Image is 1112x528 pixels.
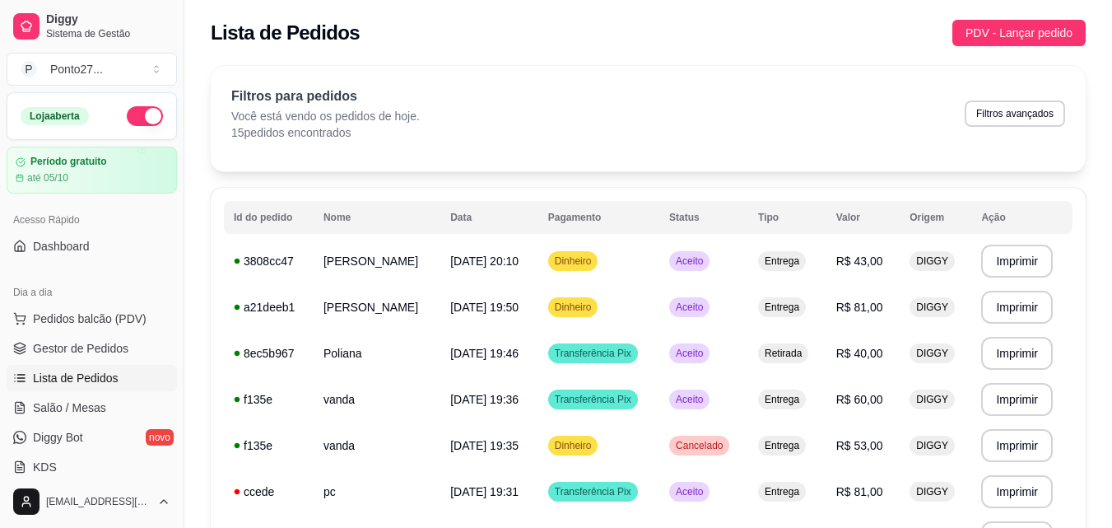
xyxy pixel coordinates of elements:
span: Dashboard [33,238,90,255]
span: [EMAIL_ADDRESS][DOMAIN_NAME] [46,495,151,508]
span: Dinheiro [551,255,595,268]
article: até 05/10 [27,171,68,185]
th: Status [659,201,748,234]
th: Tipo [748,201,826,234]
th: Valor [826,201,900,234]
th: Data [440,201,538,234]
div: Dia a dia [7,279,177,306]
button: Imprimir [981,245,1053,278]
button: Imprimir [981,475,1053,508]
div: Loja aberta [21,107,89,125]
span: PDV - Lançar pedido [965,24,1072,42]
td: [PERSON_NAME] [314,284,440,330]
div: a21deeb1 [234,299,304,315]
th: Ação [971,201,1072,234]
span: Lista de Pedidos [33,370,119,386]
a: Gestor de Pedidos [7,335,177,362]
span: Aceito [672,347,706,360]
article: Período gratuito [30,156,107,168]
div: Ponto27 ... [50,61,103,77]
span: Retirada [761,347,805,360]
th: Origem [900,201,971,234]
p: 15 pedidos encontrados [231,124,420,141]
span: Entrega [761,439,803,452]
button: Alterar Status [127,106,163,126]
span: Transferência Pix [551,347,635,360]
span: Diggy Bot [33,429,83,446]
button: Imprimir [981,429,1053,462]
button: PDV - Lançar pedido [952,20,1086,46]
p: Você está vendo os pedidos de hoje. [231,108,420,124]
span: DIGGY [913,255,951,268]
div: f135e [234,391,304,408]
a: Lista de Pedidos [7,365,177,391]
span: R$ 81,00 [836,301,883,314]
h2: Lista de Pedidos [211,20,360,46]
td: vanda [314,376,440,423]
a: Salão / Mesas [7,395,177,421]
button: Imprimir [981,337,1053,370]
span: [DATE] 19:36 [450,393,519,406]
button: Pedidos balcão (PDV) [7,306,177,332]
span: Cancelado [672,439,726,452]
span: Aceito [672,301,706,314]
span: [DATE] 19:35 [450,439,519,452]
span: Entrega [761,301,803,314]
span: DIGGY [913,439,951,452]
span: Entrega [761,393,803,406]
span: P [21,61,37,77]
a: DiggySistema de Gestão [7,7,177,46]
span: Dinheiro [551,439,595,452]
span: DIGGY [913,393,951,406]
span: [DATE] 19:50 [450,301,519,314]
span: R$ 53,00 [836,439,883,452]
th: Nome [314,201,440,234]
span: Entrega [761,255,803,268]
span: KDS [33,459,57,475]
span: DIGGY [913,301,951,314]
p: Filtros para pedidos [231,86,420,106]
button: Imprimir [981,383,1053,416]
span: Gestor de Pedidos [33,340,128,357]
span: Transferência Pix [551,393,635,406]
td: Poliana [314,330,440,376]
span: Diggy [46,12,170,27]
td: vanda [314,423,440,469]
span: Aceito [672,485,706,498]
a: Dashboard [7,233,177,259]
span: [DATE] 19:46 [450,347,519,360]
span: R$ 43,00 [836,255,883,268]
span: Dinheiro [551,301,595,314]
a: Diggy Botnovo [7,424,177,451]
div: 3808cc47 [234,253,304,269]
span: Aceito [672,255,706,268]
button: Filtros avançados [965,100,1065,127]
div: f135e [234,437,304,454]
span: R$ 60,00 [836,393,883,406]
span: [DATE] 19:31 [450,485,519,498]
button: [EMAIL_ADDRESS][DOMAIN_NAME] [7,482,177,521]
span: Salão / Mesas [33,400,106,416]
span: Pedidos balcão (PDV) [33,311,147,327]
td: pc [314,469,440,515]
span: R$ 81,00 [836,485,883,498]
a: KDS [7,454,177,480]
button: Select a team [7,53,177,86]
th: Id do pedido [224,201,314,234]
span: DIGGY [913,485,951,498]
span: R$ 40,00 [836,347,883,360]
td: [PERSON_NAME] [314,238,440,284]
th: Pagamento [538,201,659,234]
span: Entrega [761,485,803,498]
span: [DATE] 20:10 [450,255,519,268]
span: DIGGY [913,347,951,360]
button: Imprimir [981,291,1053,324]
span: Transferência Pix [551,485,635,498]
span: Aceito [672,393,706,406]
div: 8ec5b967 [234,345,304,362]
a: Período gratuitoaté 05/10 [7,147,177,194]
div: ccede [234,484,304,500]
span: Sistema de Gestão [46,27,170,40]
div: Acesso Rápido [7,207,177,233]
